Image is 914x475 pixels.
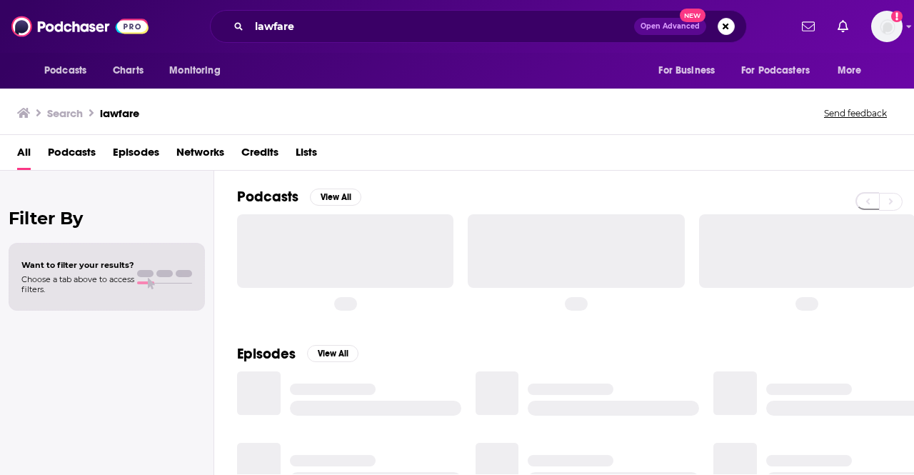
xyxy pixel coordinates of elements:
h3: lawfare [100,106,139,120]
a: Lists [296,141,317,170]
button: open menu [732,57,830,84]
a: Networks [176,141,224,170]
a: PodcastsView All [237,188,361,206]
span: Logged in as megcassidy [871,11,903,42]
span: For Podcasters [741,61,810,81]
svg: Add a profile image [891,11,903,22]
button: View All [310,189,361,206]
button: Send feedback [820,107,891,119]
a: EpisodesView All [237,345,358,363]
a: Podcasts [48,141,96,170]
a: All [17,141,31,170]
span: For Business [658,61,715,81]
span: Open Advanced [641,23,700,30]
button: View All [307,345,358,362]
h2: Podcasts [237,188,298,206]
button: open menu [159,57,238,84]
button: Show profile menu [871,11,903,42]
button: Open AdvancedNew [634,18,706,35]
a: Show notifications dropdown [796,14,820,39]
a: Episodes [113,141,159,170]
span: Monitoring [169,61,220,81]
img: Podchaser - Follow, Share and Rate Podcasts [11,13,149,40]
div: Search podcasts, credits, & more... [210,10,747,43]
button: open menu [648,57,733,84]
h3: Search [47,106,83,120]
button: open menu [828,57,880,84]
a: Credits [241,141,278,170]
span: Choose a tab above to access filters. [21,274,134,294]
span: More [838,61,862,81]
button: open menu [34,57,105,84]
h2: Filter By [9,208,205,229]
span: New [680,9,705,22]
span: Want to filter your results? [21,260,134,270]
span: Charts [113,61,144,81]
input: Search podcasts, credits, & more... [249,15,634,38]
h2: Episodes [237,345,296,363]
span: Podcasts [44,61,86,81]
a: Charts [104,57,152,84]
a: Show notifications dropdown [832,14,854,39]
img: User Profile [871,11,903,42]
